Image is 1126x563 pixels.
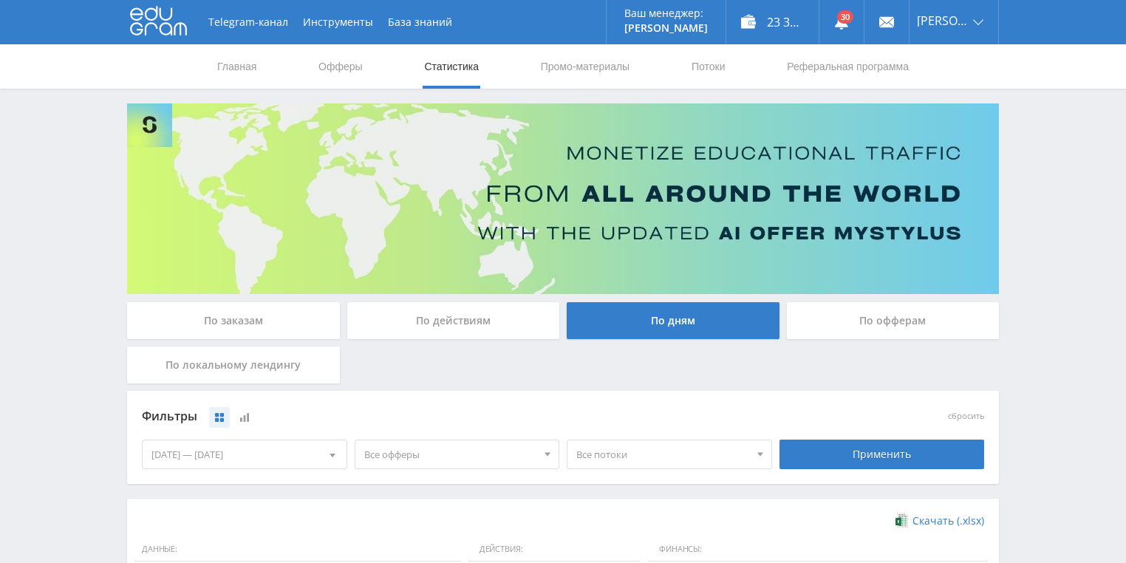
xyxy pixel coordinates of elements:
[948,412,984,421] button: сбросить
[364,440,537,468] span: Все офферы
[779,440,985,469] div: Применить
[567,302,779,339] div: По дням
[468,537,641,562] span: Действия:
[127,347,340,383] div: По локальному лендингу
[912,515,984,527] span: Скачать (.xlsx)
[423,44,480,89] a: Статистика
[624,22,708,34] p: [PERSON_NAME]
[648,537,988,562] span: Финансы:
[785,44,910,89] a: Реферальная программа
[576,440,749,468] span: Все потоки
[143,440,347,468] div: [DATE] — [DATE]
[127,103,999,294] img: Banner
[690,44,727,89] a: Потоки
[142,406,772,428] div: Фильтры
[787,302,1000,339] div: По офферам
[539,44,631,89] a: Промо-материалы
[895,513,984,528] a: Скачать (.xlsx)
[347,302,560,339] div: По действиям
[127,302,340,339] div: По заказам
[216,44,258,89] a: Главная
[917,15,969,27] span: [PERSON_NAME]
[895,513,908,528] img: xlsx
[134,537,461,562] span: Данные:
[317,44,364,89] a: Офферы
[624,7,708,19] p: Ваш менеджер:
